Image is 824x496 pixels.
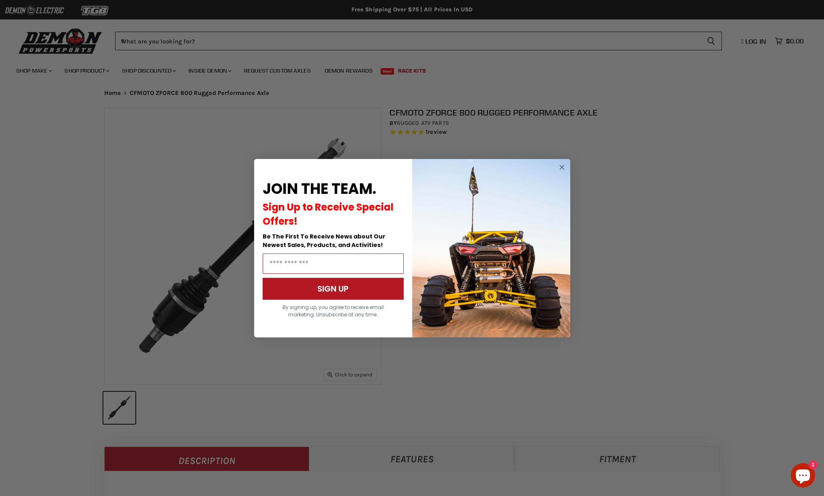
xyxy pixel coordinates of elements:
button: SIGN UP [263,278,404,300]
inbox-online-store-chat: Shopify online store chat [788,463,818,490]
input: Email Address [263,253,404,274]
span: Sign Up to Receive Special Offers! [263,200,394,228]
span: By signing up, you agree to receive email marketing. Unsubscribe at any time. [283,304,384,318]
span: Be The First To Receive News about Our Newest Sales, Products, and Activities! [263,232,385,249]
button: Close dialog [557,162,567,172]
span: JOIN THE TEAM. [263,178,376,199]
img: a9095488-b6e7-41ba-879d-588abfab540b.jpeg [412,159,570,337]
